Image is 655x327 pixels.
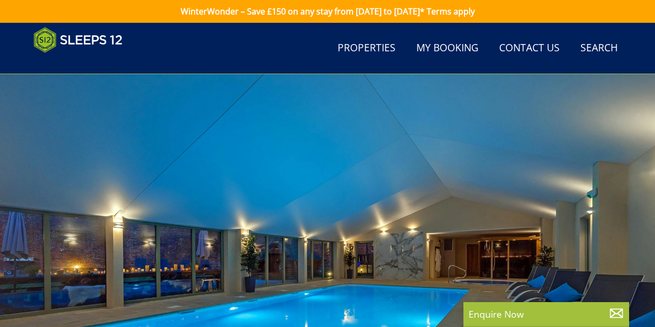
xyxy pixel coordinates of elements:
a: My Booking [412,37,483,60]
iframe: Customer reviews powered by Trustpilot [28,59,137,68]
a: Search [576,37,622,60]
a: Contact Us [495,37,564,60]
p: Enquire Now [469,307,624,321]
a: Properties [333,37,400,60]
img: Sleeps 12 [34,27,123,53]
